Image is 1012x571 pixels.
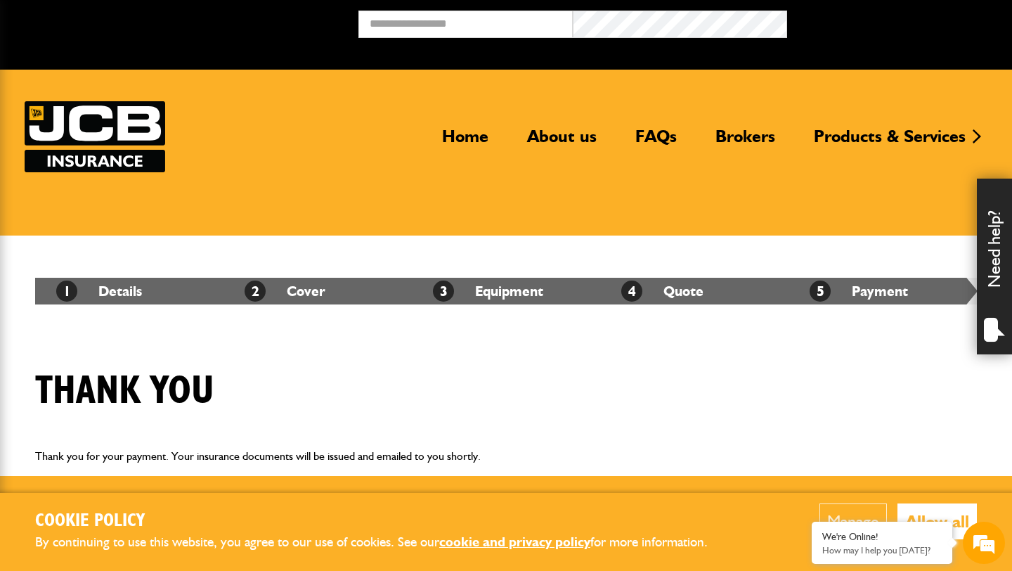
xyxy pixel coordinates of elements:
li: Payment [789,278,977,304]
p: By continuing to use this website, you agree to our use of cookies. See our for more information. [35,532,731,553]
a: 3Equipment [433,283,543,300]
h1: Thank you [35,368,214,415]
div: We're Online! [822,531,942,543]
div: Need help? [977,179,1012,354]
a: 4Quote [621,283,703,300]
span: 4 [621,281,642,302]
button: Broker Login [787,11,1001,32]
span: 2 [245,281,266,302]
a: cookie and privacy policy [439,534,590,550]
img: JCB Insurance Services logo [25,101,165,172]
a: Brokers [705,126,786,158]
a: FAQs [625,126,687,158]
a: Products & Services [803,126,976,158]
button: Manage [819,503,887,539]
h2: Cookie Policy [35,511,731,532]
span: 1 [56,281,77,302]
a: 2Cover [245,283,325,300]
a: Home [432,126,499,158]
span: 5 [810,281,831,302]
a: JCB Insurance Services [25,101,165,172]
a: About us [517,126,607,158]
button: Allow all [897,503,977,539]
span: 3 [433,281,454,302]
p: Thank you for your payment. Your insurance documents will be issued and emailed to you shortly. [35,447,977,466]
a: 1Details [56,283,142,300]
p: How may I help you today? [822,545,942,556]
